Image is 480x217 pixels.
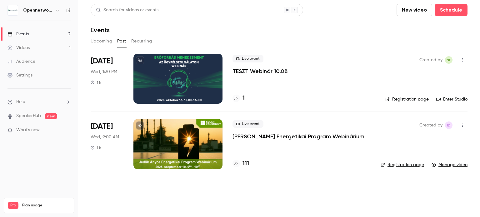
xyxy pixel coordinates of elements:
a: 111 [232,160,249,168]
a: Registration page [381,162,424,168]
div: Settings [7,72,32,78]
a: [PERSON_NAME] Energetikai Program Webinárium [232,133,364,140]
h4: 1 [242,94,245,102]
iframe: Noticeable Trigger [63,127,71,133]
div: 1 h [91,145,101,150]
div: Videos [7,45,30,51]
span: Help [16,99,25,105]
a: TESZT Webinár 10.08 [232,67,288,75]
span: Wed, 9:00 AM [91,134,119,140]
h4: 111 [242,160,249,168]
img: Opennetworks Kft. [8,5,18,15]
a: 1 [232,94,245,102]
span: NF [447,56,451,64]
button: Recurring [131,36,152,46]
span: Nóra Faragó [445,56,452,64]
a: SpeakerHub [16,113,41,119]
div: 1 h [91,80,101,85]
button: New video [397,4,432,16]
button: Schedule [435,4,467,16]
span: new [45,113,57,119]
li: help-dropdown-opener [7,99,71,105]
button: Past [117,36,126,46]
span: [DATE] [91,56,113,66]
div: Oct 8 Wed, 1:30 PM (Europe/Budapest) [91,54,123,104]
span: Istvan Dobo [445,121,452,129]
span: Live event [232,120,263,128]
div: Audience [7,58,35,65]
a: Registration page [385,96,429,102]
span: Created by [419,56,442,64]
a: Enter Studio [436,96,467,102]
div: Search for videos or events [96,7,158,13]
span: Plan usage [22,203,70,208]
button: Upcoming [91,36,112,46]
h6: Opennetworks Kft. [23,7,52,13]
span: Pro [8,202,18,209]
a: Manage video [432,162,467,168]
span: Live event [232,55,263,62]
div: Sep 10 Wed, 9:00 AM (Europe/Budapest) [91,119,123,169]
span: [DATE] [91,121,113,131]
div: Events [7,31,29,37]
span: Created by [419,121,442,129]
h1: Events [91,26,110,34]
span: Wed, 1:30 PM [91,69,117,75]
span: What's new [16,127,40,133]
span: ID [447,121,451,129]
